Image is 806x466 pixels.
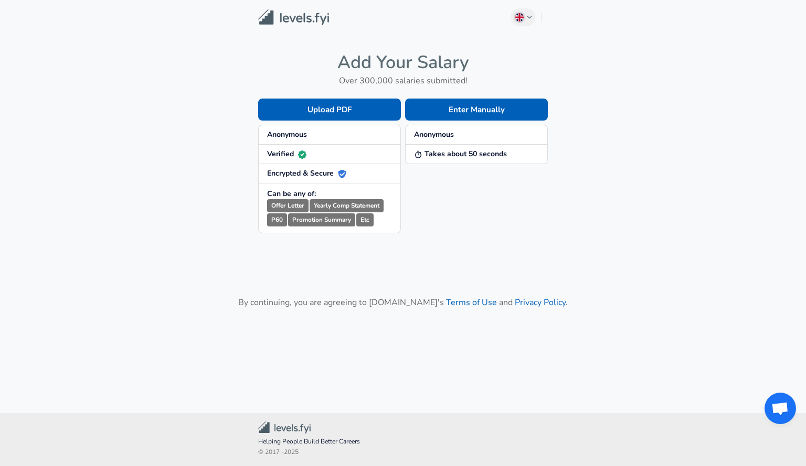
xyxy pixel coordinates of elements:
span: © 2017 - 2025 [258,447,548,458]
strong: Encrypted & Secure [267,168,346,178]
a: Privacy Policy [515,297,566,308]
strong: Verified [267,149,306,159]
img: Levels.fyi Community [258,421,311,434]
strong: Can be any of: [267,189,316,199]
small: Yearly Comp Statement [310,199,384,212]
a: Terms of Use [446,297,497,308]
small: Promotion Summary [288,213,355,226]
strong: Anonymous [267,129,307,139]
button: Upload PDF [258,99,401,121]
div: Open chat [765,393,796,424]
span: Helping People Build Better Careers [258,437,548,447]
strong: Anonymous [414,129,454,139]
h6: Over 300,000 salaries submitted! [258,73,548,88]
img: English (UK) [515,13,524,21]
small: Offer Letter [267,199,309,212]
button: English (UK) [511,8,536,26]
h4: Add Your Salary [258,51,548,73]
img: Levels.fyi [258,9,329,26]
strong: Takes about 50 seconds [414,149,507,159]
small: P60 [267,213,287,226]
button: Enter Manually [405,99,548,121]
small: Etc [356,213,374,226]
